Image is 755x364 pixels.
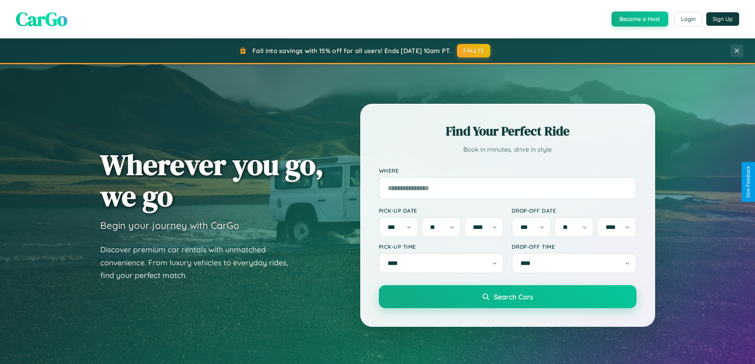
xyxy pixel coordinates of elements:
button: Search Cars [379,285,636,308]
h1: Wherever you go, we go [100,149,324,212]
label: Pick-up Date [379,207,504,214]
h3: Begin your journey with CarGo [100,219,239,231]
label: Drop-off Time [512,243,636,250]
label: Pick-up Time [379,243,504,250]
label: Where [379,167,636,174]
div: Give Feedback [745,166,751,198]
span: Search Cars [494,292,533,301]
button: FALL15 [457,44,490,57]
button: Login [674,12,702,26]
label: Drop-off Date [512,207,636,214]
button: Sign Up [706,12,739,26]
span: Fall into savings with 15% off for all users! Ends [DATE] 10am PT. [252,47,451,55]
span: CarGo [16,6,67,32]
p: Discover premium car rentals with unmatched convenience. From luxury vehicles to everyday rides, ... [100,243,298,282]
p: Book in minutes, drive in style [379,144,636,155]
h2: Find Your Perfect Ride [379,122,636,140]
button: Become a Host [612,11,668,27]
